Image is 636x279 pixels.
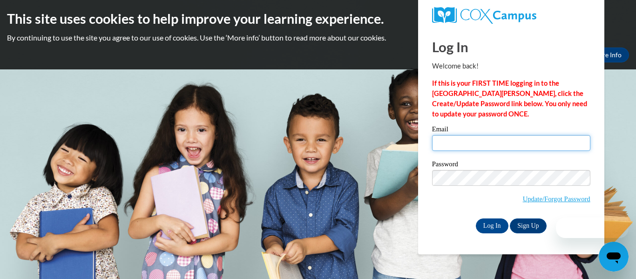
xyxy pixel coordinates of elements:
h1: Log In [432,37,590,56]
h2: This site uses cookies to help improve your learning experience. [7,9,629,28]
a: More Info [585,48,629,62]
label: Email [432,126,590,135]
a: COX Campus [432,7,590,24]
strong: If this is your FIRST TIME logging in to the [GEOGRAPHIC_DATA][PERSON_NAME], click the Create/Upd... [432,79,587,118]
iframe: Message from company [556,218,629,238]
p: Welcome back! [432,61,590,71]
img: COX Campus [432,7,536,24]
label: Password [432,161,590,170]
a: Update/Forgot Password [523,195,590,203]
iframe: Button to launch messaging window [599,242,629,272]
p: By continuing to use the site you agree to our use of cookies. Use the ‘More info’ button to read... [7,33,629,43]
a: Sign Up [510,218,546,233]
input: Log In [476,218,508,233]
